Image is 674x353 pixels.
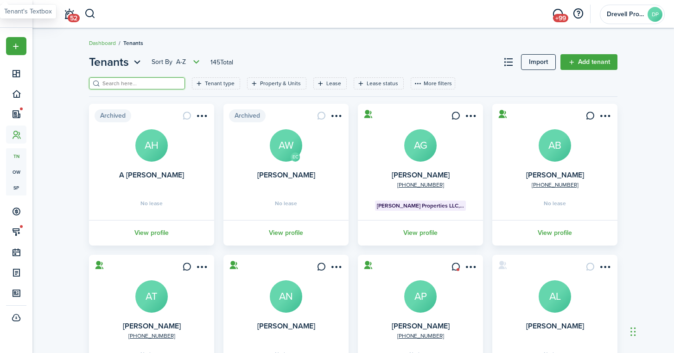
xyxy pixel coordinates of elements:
[39,5,57,23] button: Open sidebar
[152,57,176,67] span: Sort by
[313,77,347,89] filter-tag: Open filter
[260,79,301,88] filter-tag-label: Property & Units
[68,14,80,22] span: 52
[89,54,129,70] span: Tenants
[247,77,306,89] filter-tag: Open filter
[152,57,202,68] button: Sort byA-Z
[648,7,662,22] avatar-text: DP
[6,148,26,164] a: tn
[392,321,450,331] a: [PERSON_NAME]
[152,57,202,68] button: Open menu
[397,332,444,340] a: [PHONE_NUMBER]
[463,111,477,124] button: Open menu
[521,54,556,70] a: Import
[192,77,240,89] filter-tag: Open filter
[222,220,350,246] a: View profile
[123,321,181,331] a: [PERSON_NAME]
[119,170,184,180] a: A [PERSON_NAME]
[89,54,143,70] button: Open menu
[60,2,78,26] a: Notifications
[630,318,636,346] div: Drag
[570,6,586,22] button: Open resource center
[135,129,168,162] a: AH
[354,77,404,89] filter-tag: Open filter
[526,321,584,331] a: [PERSON_NAME]
[628,309,674,353] iframe: Chat Widget
[392,170,450,180] a: [PERSON_NAME]
[560,54,617,70] a: Add tenant
[404,280,437,313] a: AP
[397,181,444,189] a: [PHONE_NUMBER]
[88,220,216,246] a: View profile
[176,57,186,67] span: A-Z
[328,262,343,275] button: Open menu
[291,152,300,162] avatar-text: EC
[553,14,568,22] span: +99
[532,181,579,189] a: [PHONE_NUMBER]
[539,129,571,162] a: AB
[377,202,464,210] span: [PERSON_NAME] Properties LLC, Unit 3L
[270,280,302,313] a: AN
[326,79,341,88] filter-tag-label: Lease
[367,79,398,88] filter-tag-label: Lease status
[607,11,644,18] span: Drevell Property Management LLC
[270,129,302,162] a: AW
[128,332,175,340] a: [PHONE_NUMBER]
[544,201,566,206] span: No lease
[6,164,26,180] a: ow
[404,129,437,162] a: AG
[135,280,168,313] a: AT
[84,6,96,22] button: Search
[205,79,235,88] filter-tag-label: Tenant type
[491,220,619,246] a: View profile
[597,262,612,275] button: Open menu
[6,37,26,55] button: Open menu
[194,262,209,275] button: Open menu
[6,180,26,195] a: sp
[123,39,143,47] span: Tenants
[257,321,315,331] a: [PERSON_NAME]
[194,111,209,124] button: Open menu
[597,111,612,124] button: Open menu
[100,79,182,88] input: Search here...
[549,2,566,26] a: Messaging
[328,111,343,124] button: Open menu
[140,201,163,206] span: No lease
[257,170,315,180] a: [PERSON_NAME]
[275,201,297,206] span: No lease
[411,77,455,89] button: More filters
[89,54,143,70] button: Tenants
[95,109,131,122] span: Archived
[539,280,571,313] a: AL
[9,9,21,18] img: TenantCloud
[526,170,584,180] a: [PERSON_NAME]
[89,39,116,47] a: Dashboard
[463,262,477,275] button: Open menu
[356,220,484,246] a: View profile
[210,57,233,67] header-page-total: 145 Total
[229,109,266,122] span: Archived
